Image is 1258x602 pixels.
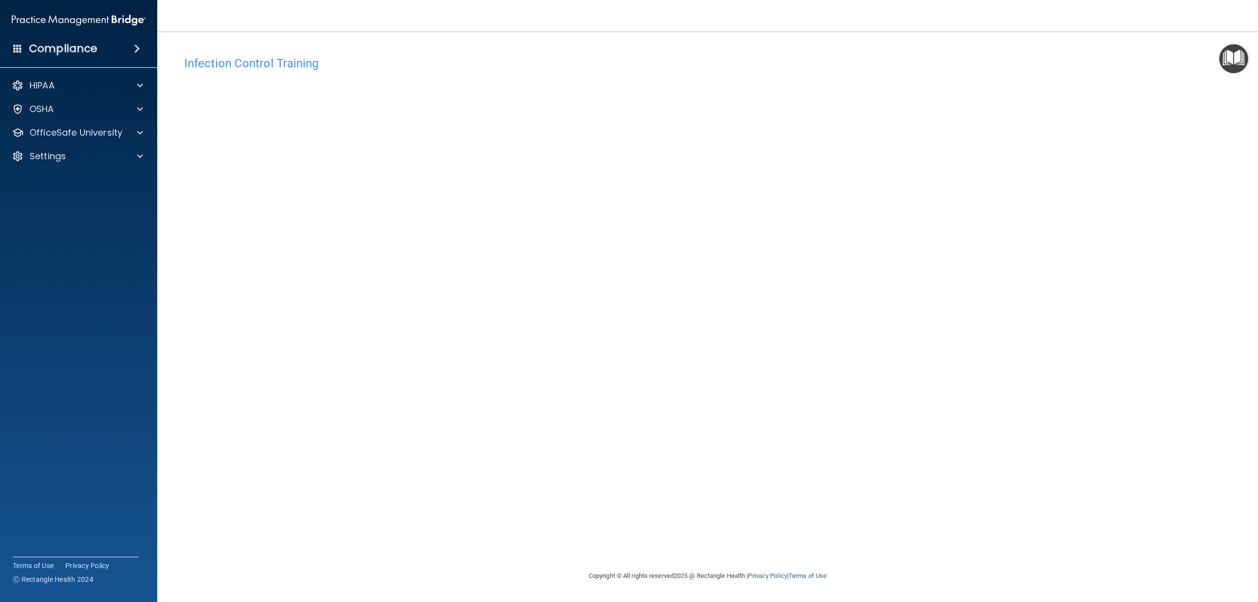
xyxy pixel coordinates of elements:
p: OfficeSafe University [29,127,122,139]
a: OfficeSafe University [12,127,143,139]
h4: Compliance [29,42,97,56]
a: OSHA [12,103,143,115]
a: Privacy Policy [65,561,110,571]
a: Privacy Policy [748,572,787,579]
a: HIPAA [12,80,143,91]
div: Copyright © All rights reserved 2025 @ Rectangle Health | | [528,560,887,592]
a: Settings [12,150,143,162]
img: PMB logo [12,10,145,30]
a: Terms of Use [13,561,54,571]
button: Open Resource Center [1219,44,1248,73]
h4: Infection Control Training [184,57,1231,70]
p: Settings [29,150,66,162]
a: Terms of Use [789,572,827,579]
iframe: infection-control-training [184,75,676,377]
p: OSHA [29,103,54,115]
span: Ⓒ Rectangle Health 2024 [13,574,93,584]
p: HIPAA [29,80,55,91]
